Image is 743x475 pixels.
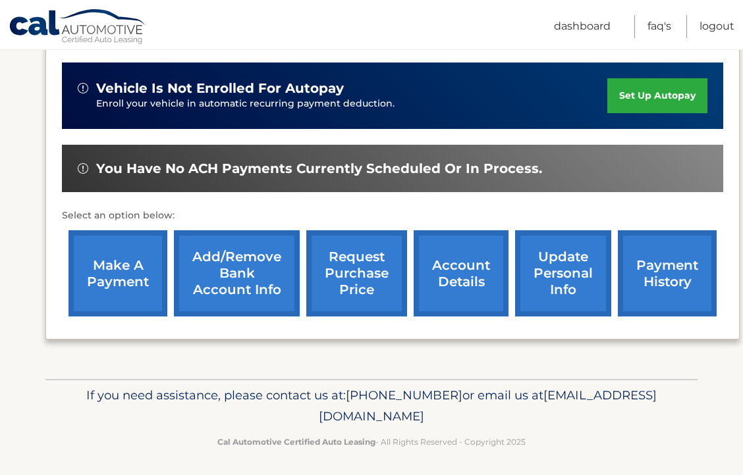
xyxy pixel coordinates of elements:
[174,230,300,316] a: Add/Remove bank account info
[554,15,611,38] a: Dashboard
[700,15,734,38] a: Logout
[69,230,167,316] a: make a payment
[319,387,657,424] span: [EMAIL_ADDRESS][DOMAIN_NAME]
[96,97,607,111] p: Enroll your vehicle in automatic recurring payment deduction.
[607,78,707,113] a: set up autopay
[414,230,509,316] a: account details
[54,385,689,427] p: If you need assistance, please contact us at: or email us at
[618,230,717,316] a: payment history
[96,80,344,97] span: vehicle is not enrolled for autopay
[217,437,375,447] strong: Cal Automotive Certified Auto Leasing
[647,15,671,38] a: FAQ's
[515,230,611,316] a: update personal info
[78,163,88,174] img: alert-white.svg
[96,161,542,177] span: You have no ACH payments currently scheduled or in process.
[54,435,689,449] p: - All Rights Reserved - Copyright 2025
[9,9,147,47] a: Cal Automotive
[62,208,723,224] p: Select an option below:
[78,83,88,93] img: alert-white.svg
[346,387,462,403] span: [PHONE_NUMBER]
[306,230,407,316] a: request purchase price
